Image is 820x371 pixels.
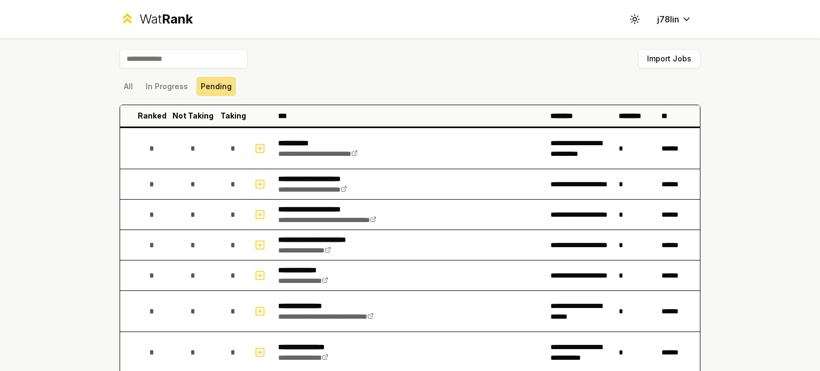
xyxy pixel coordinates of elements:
[220,110,246,121] p: Taking
[638,49,700,68] button: Import Jobs
[162,11,193,27] span: Rank
[120,11,193,28] a: WatRank
[172,110,214,121] p: Not Taking
[196,77,236,96] button: Pending
[138,110,167,121] p: Ranked
[141,77,192,96] button: In Progress
[657,13,679,26] span: j78lin
[120,77,137,96] button: All
[649,10,700,29] button: j78lin
[139,11,193,28] div: Wat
